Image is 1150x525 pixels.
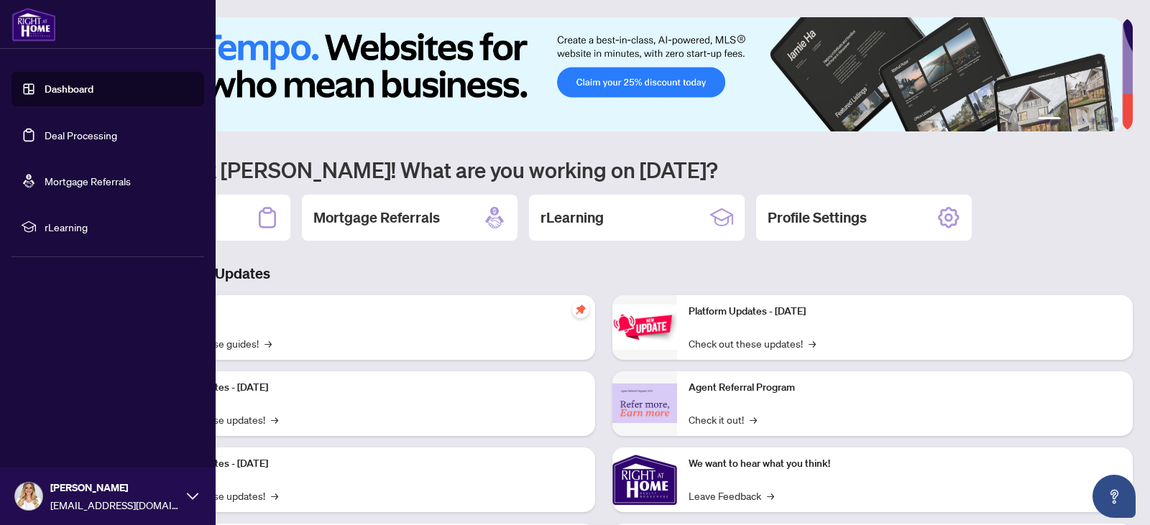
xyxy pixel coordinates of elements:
button: 2 [1067,117,1072,123]
span: → [767,488,774,503]
p: Self-Help [151,304,584,320]
p: We want to hear what you think! [689,456,1121,472]
h2: Profile Settings [768,208,867,228]
a: Dashboard [45,83,93,96]
span: pushpin [572,301,589,318]
a: Mortgage Referrals [45,175,131,187]
span: → [750,412,757,427]
a: Check it out!→ [689,412,757,427]
span: [PERSON_NAME] [50,480,180,496]
img: Agent Referral Program [612,384,677,423]
h1: Welcome back [PERSON_NAME]! What are you working on [DATE]? [75,156,1133,183]
span: [EMAIL_ADDRESS][DOMAIN_NAME] [50,497,180,513]
p: Platform Updates - [DATE] [151,456,584,472]
img: Profile Icon [15,483,42,510]
span: → [271,488,278,503]
img: Platform Updates - June 23, 2025 [612,305,677,350]
p: Platform Updates - [DATE] [689,304,1121,320]
button: 3 [1078,117,1084,123]
a: Deal Processing [45,129,117,141]
p: Platform Updates - [DATE] [151,380,584,396]
a: Leave Feedback→ [689,488,774,503]
h3: Brokerage & Industry Updates [75,264,1133,284]
span: → [271,412,278,427]
img: logo [11,7,56,42]
h2: rLearning [540,208,604,228]
img: We want to hear what you think! [612,447,677,512]
span: → [809,335,816,351]
button: 6 [1113,117,1118,123]
button: 5 [1101,117,1107,123]
button: Open asap [1092,475,1136,518]
span: rLearning [45,219,194,235]
button: 1 [1038,117,1061,123]
span: → [264,335,272,351]
button: 4 [1090,117,1095,123]
p: Agent Referral Program [689,380,1121,396]
h2: Mortgage Referrals [313,208,440,228]
img: Slide 0 [75,17,1122,131]
a: Check out these updates!→ [689,335,816,351]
